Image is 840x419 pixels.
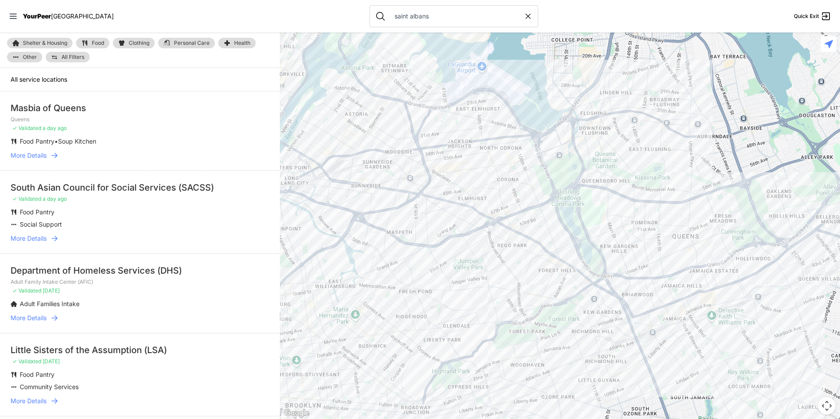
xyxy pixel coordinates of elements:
[11,76,67,83] span: All service locations
[282,408,311,419] a: Open this area in Google Maps (opens a new window)
[11,344,269,356] div: Little Sisters of the Assumption (LSA)
[20,383,79,390] span: Community Services
[7,38,72,48] a: Shelter & Housing
[23,12,51,20] span: YourPeer
[282,408,311,419] img: Google
[43,195,67,202] span: a day ago
[11,264,269,277] div: Department of Homeless Services (DHS)
[51,12,114,20] span: [GEOGRAPHIC_DATA]
[11,234,269,243] a: More Details
[43,287,60,294] span: [DATE]
[20,208,54,216] span: Food Pantry
[794,13,819,20] span: Quick Exit
[794,11,831,22] a: Quick Exit
[23,54,37,60] span: Other
[11,397,47,405] span: More Details
[11,278,269,285] p: Adult Family Intake Center (AFIC)
[12,195,41,202] span: ✓ Validated
[23,40,67,46] span: Shelter & Housing
[43,125,67,131] span: a day ago
[20,137,54,145] span: Food Pantry
[11,234,47,243] span: More Details
[20,220,62,228] span: Social Support
[818,397,836,415] button: Map camera controls
[11,151,47,160] span: More Details
[58,137,96,145] span: Soup Kitchen
[43,358,60,365] span: [DATE]
[11,181,269,194] div: South Asian Council for Social Services (SACSS)
[234,40,250,46] span: Health
[11,116,269,123] p: Queens
[12,125,41,131] span: ✓ Validated
[174,40,210,46] span: Personal Care
[46,52,90,62] a: All Filters
[54,137,58,145] span: •
[158,38,215,48] a: Personal Care
[389,12,524,21] input: Search
[11,314,47,322] span: More Details
[20,300,80,307] span: Adult Families Intake
[7,52,42,62] a: Other
[11,151,269,160] a: More Details
[129,40,149,46] span: Clothing
[12,287,41,294] span: ✓ Validated
[62,54,84,60] span: All Filters
[76,38,109,48] a: Food
[113,38,155,48] a: Clothing
[20,371,54,378] span: Food Pantry
[218,38,256,48] a: Health
[11,314,269,322] a: More Details
[92,40,104,46] span: Food
[12,358,41,365] span: ✓ Validated
[11,102,269,114] div: Masbia of Queens
[11,397,269,405] a: More Details
[23,14,114,19] a: YourPeer[GEOGRAPHIC_DATA]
